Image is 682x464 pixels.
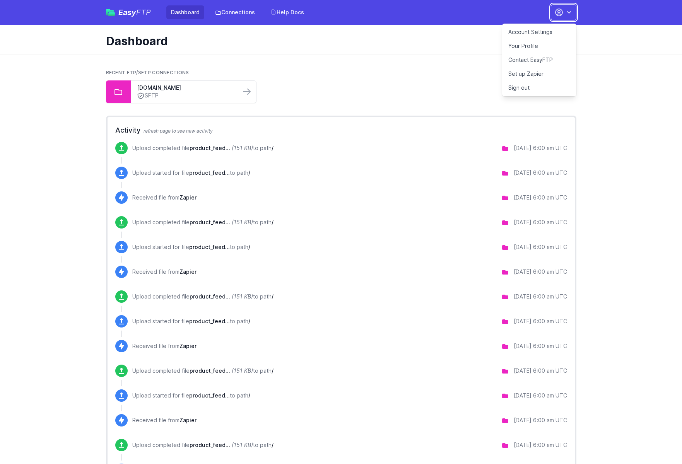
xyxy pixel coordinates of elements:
[132,317,250,325] p: Upload started for file to path
[210,5,260,19] a: Connections
[132,367,273,375] p: Upload completed file to path
[502,25,576,39] a: Account Settings
[106,9,115,16] img: easyftp_logo.png
[136,8,151,17] span: FTP
[272,293,273,300] span: /
[189,318,230,324] span: product_feed.json
[179,417,197,423] span: Zapier
[272,367,273,374] span: /
[106,34,570,48] h1: Dashboard
[502,67,576,81] a: Set up Zapier
[502,53,576,67] a: Contact EasyFTP
[179,343,197,349] span: Zapier
[514,317,567,325] div: [DATE] 6:00 am UTC
[132,416,197,424] p: Received file from
[248,244,250,250] span: /
[115,125,567,136] h2: Activity
[189,244,230,250] span: product_feed.json
[132,218,273,226] p: Upload completed file to path
[132,441,273,449] p: Upload completed file to path
[232,219,253,225] i: (151 KB)
[190,145,230,151] span: product_feed.json
[232,293,253,300] i: (151 KB)
[272,145,273,151] span: /
[272,219,273,225] span: /
[137,92,234,100] a: SFTP
[132,144,273,152] p: Upload completed file to path
[232,442,253,448] i: (151 KB)
[132,392,250,399] p: Upload started for file to path
[179,194,197,201] span: Zapier
[132,342,197,350] p: Received file from
[179,268,197,275] span: Zapier
[514,243,567,251] div: [DATE] 6:00 am UTC
[514,392,567,399] div: [DATE] 6:00 am UTC
[272,442,273,448] span: /
[514,169,567,177] div: [DATE] 6:00 am UTC
[514,268,567,276] div: [DATE] 6:00 am UTC
[514,441,567,449] div: [DATE] 6:00 am UTC
[643,425,673,455] iframe: Drift Widget Chat Controller
[190,442,230,448] span: product_feed.json
[189,169,230,176] span: product_feed.json
[514,416,567,424] div: [DATE] 6:00 am UTC
[190,293,230,300] span: product_feed.json
[190,367,230,374] span: product_feed.json
[132,268,197,276] p: Received file from
[232,145,253,151] i: (151 KB)
[132,169,250,177] p: Upload started for file to path
[514,194,567,201] div: [DATE] 6:00 am UTC
[106,70,576,76] h2: Recent FTP/SFTP Connections
[502,81,576,95] a: Sign out
[144,128,213,134] span: refresh page to see new activity
[132,194,197,201] p: Received file from
[132,293,273,300] p: Upload completed file to path
[514,144,567,152] div: [DATE] 6:00 am UTC
[514,342,567,350] div: [DATE] 6:00 am UTC
[266,5,309,19] a: Help Docs
[189,392,230,399] span: product_feed.json
[137,84,234,92] a: [DOMAIN_NAME]
[232,367,253,374] i: (151 KB)
[106,9,151,16] a: EasyFTP
[248,392,250,399] span: /
[514,293,567,300] div: [DATE] 6:00 am UTC
[248,318,250,324] span: /
[190,219,230,225] span: product_feed.json
[248,169,250,176] span: /
[166,5,204,19] a: Dashboard
[118,9,151,16] span: Easy
[514,218,567,226] div: [DATE] 6:00 am UTC
[132,243,250,251] p: Upload started for file to path
[502,39,576,53] a: Your Profile
[514,367,567,375] div: [DATE] 6:00 am UTC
